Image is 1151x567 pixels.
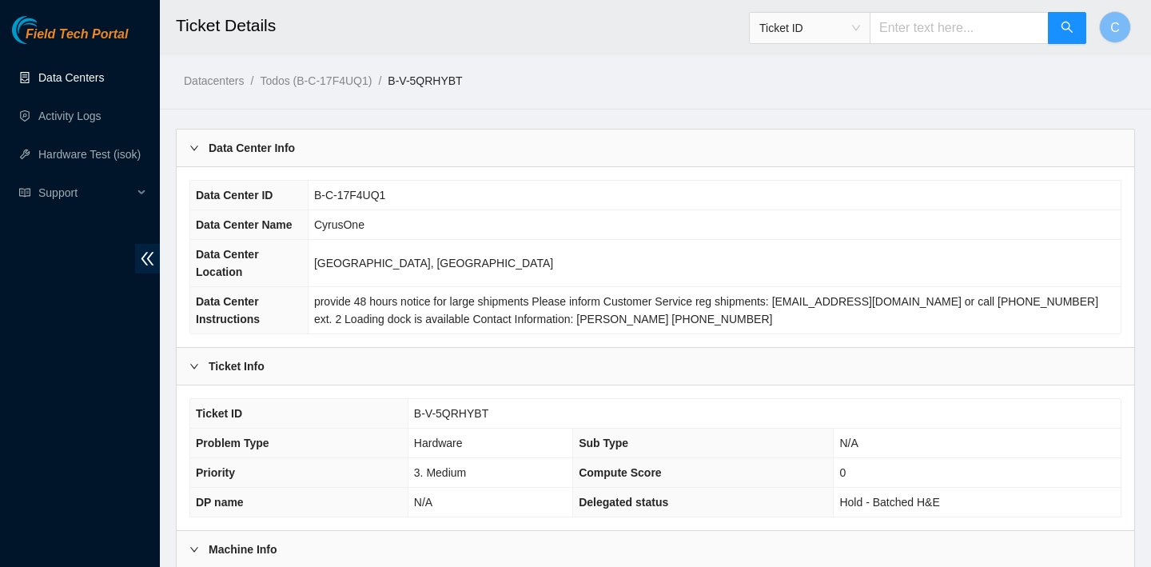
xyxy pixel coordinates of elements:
span: Priority [196,466,235,479]
b: Machine Info [209,541,277,558]
span: Data Center Instructions [196,295,260,325]
span: Support [38,177,133,209]
a: Akamai TechnologiesField Tech Portal [12,29,128,50]
span: right [189,361,199,371]
span: N/A [839,437,858,449]
span: Sub Type [579,437,628,449]
span: Compute Score [579,466,661,479]
a: Todos (B-C-17F4UQ1) [260,74,372,87]
span: provide 48 hours notice for large shipments Please inform Customer Service reg shipments: [EMAIL_... [314,295,1098,325]
span: CyrusOne [314,218,364,231]
span: [GEOGRAPHIC_DATA], [GEOGRAPHIC_DATA] [314,257,553,270]
span: Hardware [414,437,463,449]
span: B-C-17F4UQ1 [314,189,385,202]
a: Datacenters [184,74,244,87]
span: 3. Medium [414,466,466,479]
span: Problem Type [196,437,269,449]
span: right [189,545,199,554]
a: Hardware Test (isok) [38,148,141,161]
span: Data Center ID [196,189,273,202]
span: 0 [839,466,846,479]
a: Data Centers [38,71,104,84]
span: / [250,74,253,87]
img: Akamai Technologies [12,16,81,44]
span: Data Center Name [196,218,293,231]
a: B-V-5QRHYBT [388,74,462,87]
span: search [1061,21,1073,36]
b: Ticket Info [209,357,265,375]
span: C [1110,18,1120,38]
input: Enter text here... [870,12,1049,44]
div: Data Center Info [177,130,1134,166]
span: right [189,143,199,153]
button: search [1048,12,1086,44]
span: read [19,187,30,198]
button: C [1099,11,1131,43]
span: Hold - Batched H&E [839,496,939,509]
span: DP name [196,496,244,509]
a: Activity Logs [38,110,102,122]
div: Ticket Info [177,348,1134,385]
span: N/A [414,496,432,509]
b: Data Center Info [209,139,295,157]
span: double-left [135,244,160,274]
span: Field Tech Portal [26,27,128,42]
span: Data Center Location [196,248,259,278]
span: B-V-5QRHYBT [414,407,488,420]
span: Delegated status [579,496,668,509]
span: / [378,74,381,87]
span: Ticket ID [196,407,242,420]
span: Ticket ID [759,16,860,40]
